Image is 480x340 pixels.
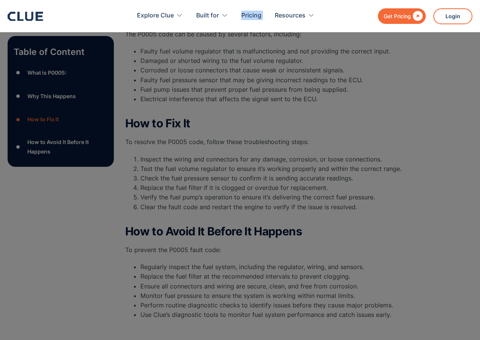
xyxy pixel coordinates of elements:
[27,115,59,124] div: How to Fix It
[125,245,429,255] p: To prevent the P0005 fault code:
[140,164,429,174] li: Test the fuel volume regulator to ensure it’s working properly and within the correct range.
[27,137,108,156] div: How to Avoid It Before It Happens
[14,67,108,78] a: ●What is P0005:
[433,8,472,24] a: Login
[14,91,108,102] a: ●Why This Happens
[140,262,429,272] li: Regularly inspect the fuel system, including the regulator, wiring, and sensors.
[384,11,411,21] div: Get Pricing
[378,8,426,24] a: Get Pricing
[140,174,429,183] li: Check the fuel pressure sensor to confirm it is sending accurate readings.
[140,66,429,75] li: Corroded or loose connectors that cause weak or inconsistent signals.
[275,4,315,28] div: Resources
[140,56,429,66] li: Damaged or shorted wiring to the fuel volume regulator.
[140,272,429,281] li: Replace the fuel filter at the recommended intervals to prevent clogging.
[14,141,23,152] div: ●
[14,91,23,102] div: ●
[241,4,261,28] a: Pricing
[125,224,302,238] strong: How to Avoid It Before It Happens
[140,85,429,94] li: Fuel pump issues that prevent proper fuel pressure from being supplied.
[196,4,228,28] div: Built for
[140,301,429,310] li: Perform routine diagnostic checks to identify issues before they cause major problems.
[137,4,174,28] div: Explore Clue
[140,291,429,301] li: Monitor fuel pressure to ensure the system is working within normal limits.
[14,46,108,58] p: Table of Content
[125,116,190,130] strong: How to Fix It
[125,137,429,147] p: To resolve the P0005 code, follow these troubleshooting steps:
[14,67,23,78] div: ●
[140,202,429,221] li: Clear the fault code and restart the engine to verify if the issue is resolved.
[140,75,429,85] li: Faulty fuel pressure sensor that may be giving incorrect readings to the ECU.
[14,137,108,156] a: ●How to Avoid It Before It Happens
[27,68,66,77] div: What is P0005:
[140,310,429,320] li: Use Clue’s diagnostic tools to monitor fuel system performance and catch issues early.
[140,183,429,193] li: Replace the fuel filter if it is clogged or overdue for replacement.
[140,155,429,164] li: Inspect the wiring and connectors for any damage, corrosion, or loose connections.
[27,91,76,101] div: Why This Happens
[196,4,219,28] div: Built for
[140,282,429,291] li: Ensure all connectors and wiring are secure, clean, and free from corrosion.
[14,114,23,125] div: ●
[140,47,429,56] li: Faulty fuel volume regulator that is malfunctioning and not providing the correct input.
[125,30,429,39] p: The P0005 code can be caused by several factors, including:
[275,4,305,28] div: Resources
[14,114,108,125] a: ●How to Fix It
[137,4,183,28] div: Explore Clue
[140,94,429,113] li: Electrical interference that affects the signal sent to the ECU.
[411,11,423,21] div: 
[140,193,429,202] li: Verify the fuel pump’s operation to ensure it’s delivering the correct fuel pressure.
